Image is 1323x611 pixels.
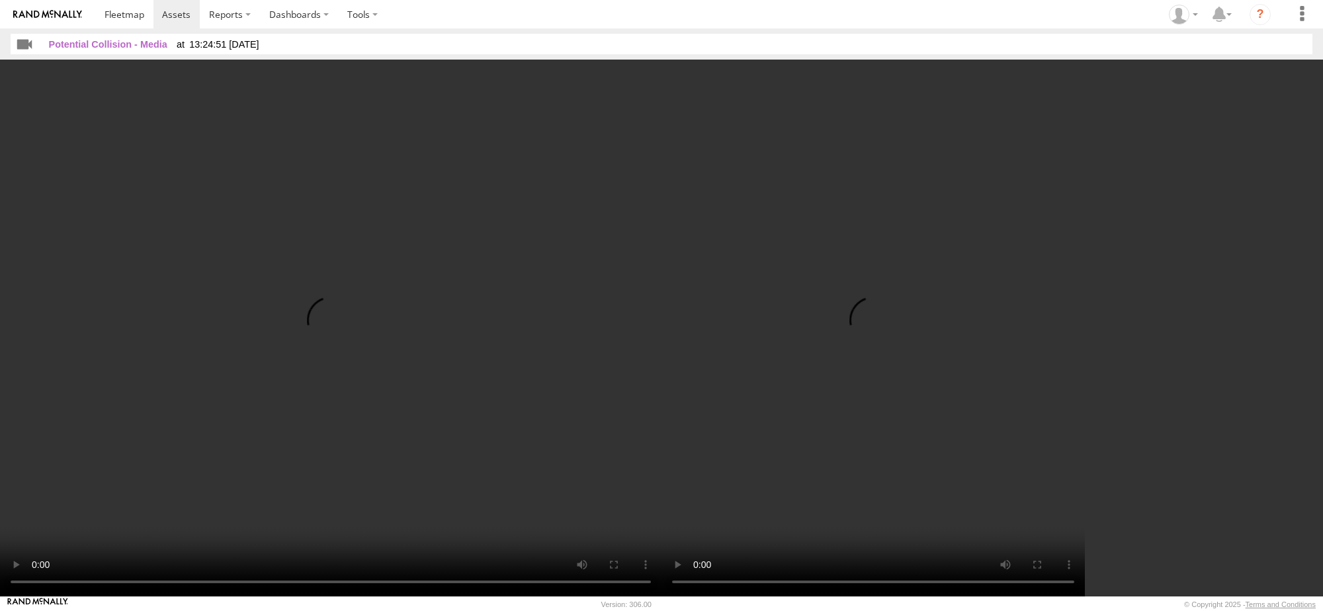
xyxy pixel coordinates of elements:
[1164,5,1203,24] div: Nick King
[1246,600,1316,608] a: Terms and Conditions
[1184,600,1316,608] div: © Copyright 2025 -
[601,600,652,608] div: Version: 306.00
[49,39,167,50] span: Potential Collision - Media
[1250,4,1271,25] i: ?
[7,598,68,611] a: Visit our Website
[177,39,259,50] span: 13:24:51 [DATE]
[13,10,82,19] img: rand-logo.svg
